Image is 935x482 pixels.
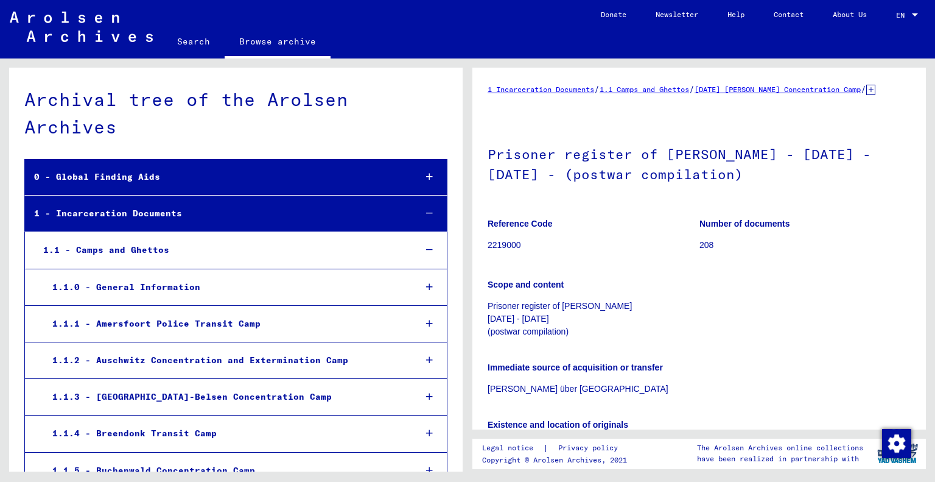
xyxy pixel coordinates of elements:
[24,86,447,141] div: Archival tree of the Arolsen Archives
[225,27,331,58] a: Browse archive
[488,383,911,395] p: [PERSON_NAME] über [GEOGRAPHIC_DATA]
[163,27,225,56] a: Search
[699,239,911,252] p: 208
[689,83,695,94] span: /
[699,219,790,229] b: Number of documents
[43,349,405,372] div: 1.1.2 - Auschwitz Concentration and Extermination Camp
[25,202,405,225] div: 1 - Incarceration Documents
[488,420,628,430] b: Existence and location of originals
[25,165,405,189] div: 0 - Global Finding Aids
[43,422,405,445] div: 1.1.4 - Breendonk Transit Camp
[482,442,543,455] a: Legal notice
[488,239,699,252] p: 2219000
[695,85,861,94] a: [DATE] [PERSON_NAME] Concentration Camp
[594,83,600,94] span: /
[482,442,632,455] div: |
[697,442,863,453] p: The Arolsen Archives online collections
[488,280,564,289] b: Scope and content
[488,219,553,229] b: Reference Code
[896,11,909,19] span: EN
[488,85,594,94] a: 1 Incarceration Documents
[34,238,405,262] div: 1.1 - Camps and Ghettos
[875,438,920,469] img: yv_logo.png
[861,83,866,94] span: /
[488,363,663,372] b: Immediate source of acquisition or transfer
[488,126,911,200] h1: Prisoner register of [PERSON_NAME] - [DATE] - [DATE] - (postwar compilation)
[548,442,632,455] a: Privacy policy
[488,300,911,338] p: Prisoner register of [PERSON_NAME] [DATE] - [DATE] (postwar compilation)
[43,312,405,336] div: 1.1.1 - Amersfoort Police Transit Camp
[43,275,405,299] div: 1.1.0 - General Information
[10,12,153,42] img: Arolsen_neg.svg
[482,455,632,466] p: Copyright © Arolsen Archives, 2021
[697,453,863,464] p: have been realized in partnership with
[882,429,911,458] img: Change consent
[600,85,689,94] a: 1.1 Camps and Ghettos
[43,385,405,409] div: 1.1.3 - [GEOGRAPHIC_DATA]-Belsen Concentration Camp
